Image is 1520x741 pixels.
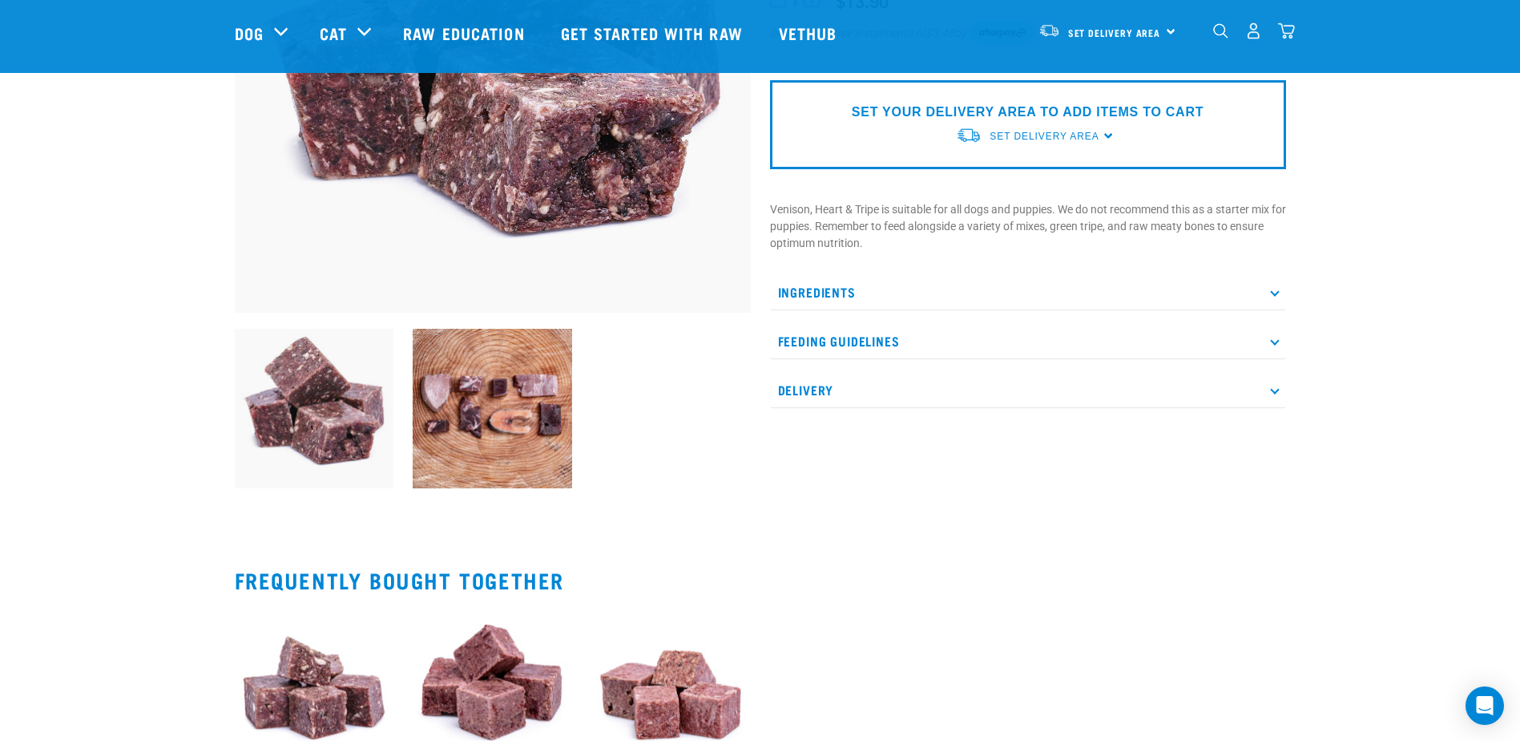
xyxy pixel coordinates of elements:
a: Get started with Raw [545,1,763,65]
img: van-moving.png [956,127,982,144]
span: Set Delivery Area [1068,30,1161,35]
a: Cat [320,21,347,45]
p: Venison, Heart & Tripe is suitable for all dogs and puppies. We do not recommend this as a starte... [770,201,1286,252]
a: Dog [235,21,264,45]
p: Delivery [770,372,1286,408]
img: van-moving.png [1038,23,1060,38]
p: Feeding Guidelines [770,323,1286,359]
a: Raw Education [387,1,544,65]
p: Ingredients [770,274,1286,310]
img: user.png [1245,22,1262,39]
span: Set Delivery Area [990,131,1099,142]
img: 1171 Venison Heart Tripe Mix 01 [235,329,394,488]
img: home-icon@2x.png [1278,22,1295,39]
p: SET YOUR DELIVERY AREA TO ADD ITEMS TO CART [852,103,1204,122]
h2: Frequently bought together [235,568,1286,593]
img: Assortment of Raw Essentials Ingredients Including, Fillets Of Goat, Venison, Wallaby, Salmon, An... [413,329,572,488]
a: Vethub [763,1,857,65]
div: Open Intercom Messenger [1466,686,1504,725]
img: home-icon-1@2x.png [1213,23,1228,38]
